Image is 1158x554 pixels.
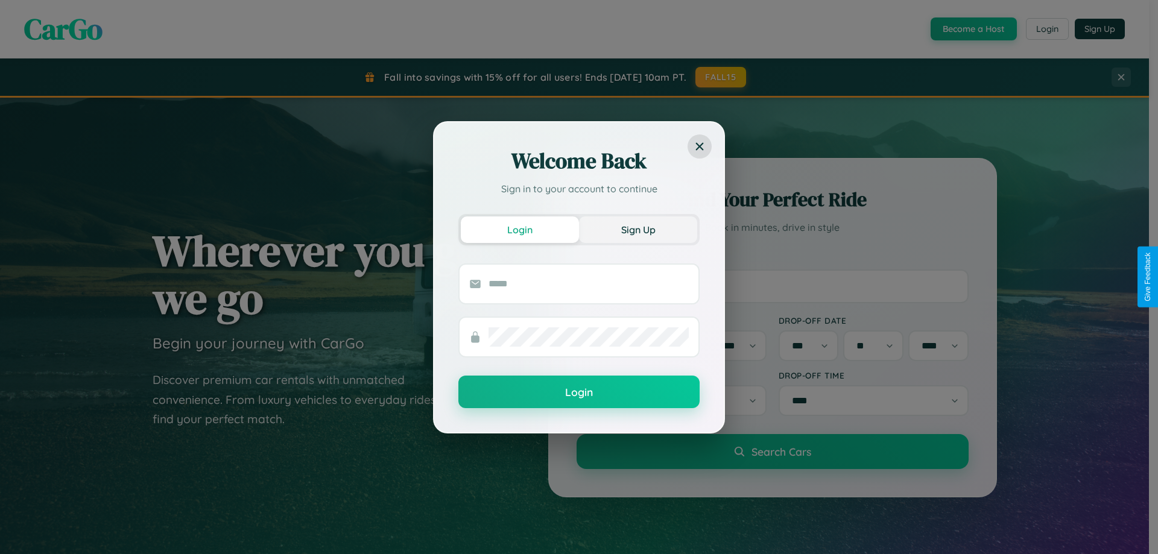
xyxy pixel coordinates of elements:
p: Sign in to your account to continue [458,181,700,196]
h2: Welcome Back [458,146,700,175]
button: Sign Up [579,216,697,243]
button: Login [458,376,700,408]
button: Login [461,216,579,243]
div: Give Feedback [1144,253,1152,301]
